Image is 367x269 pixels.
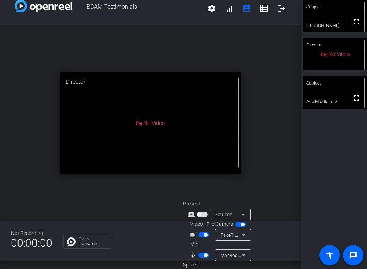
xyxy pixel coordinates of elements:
mat-icon: account_box [242,4,251,13]
mat-icon: mic_none [189,251,198,260]
mat-icon: accessibility [325,251,334,260]
span: Video [190,220,203,228]
div: Mic [183,241,256,248]
mat-icon: fullscreen [352,17,361,26]
mat-icon: settings [207,4,216,13]
img: Chat Icon [67,237,76,246]
mat-icon: logout [277,4,286,13]
p: Group [79,237,108,241]
div: Director [303,38,367,52]
mat-icon: message [349,251,358,260]
mat-icon: fullscreen [352,94,361,102]
mat-icon: grid_on [260,4,268,13]
div: Subject [303,76,367,90]
div: Speaker [183,261,227,269]
div: Not Recording [11,229,52,237]
span: No Video [328,51,350,57]
div: Director [60,72,241,92]
mat-icon: screen_share_outline [188,210,197,219]
div: Present [183,200,256,208]
span: FaceTime HD Camera (1C1C:B782) [221,232,295,238]
span: 00:00:00 [11,234,52,252]
span: Source [216,212,232,217]
span: Flip Camera [207,220,233,228]
span: No Video [143,119,165,126]
mat-icon: videocam_outline [189,231,198,239]
p: Everyone [79,242,108,246]
span: MacBook Air Microphone (Built-in) [221,252,293,258]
